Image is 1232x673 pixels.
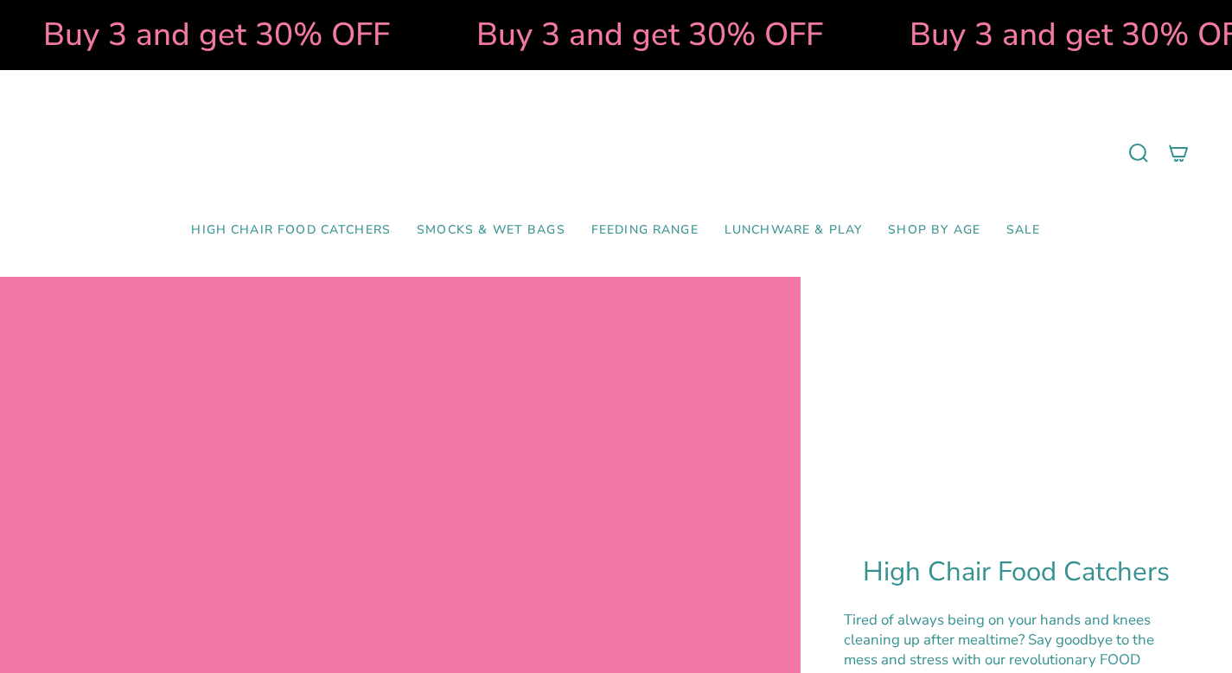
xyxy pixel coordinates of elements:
a: SALE [993,210,1054,251]
span: Feeding Range [591,223,699,238]
strong: Buy 3 and get 30% OFF [36,13,383,56]
h1: High Chair Food Catchers [844,556,1189,588]
span: Lunchware & Play [725,223,862,238]
a: Lunchware & Play [712,210,875,251]
a: Smocks & Wet Bags [404,210,578,251]
span: High Chair Food Catchers [191,223,391,238]
a: High Chair Food Catchers [178,210,404,251]
a: Feeding Range [578,210,712,251]
span: Shop by Age [888,223,980,238]
a: Mumma’s Little Helpers [467,96,765,210]
span: Smocks & Wet Bags [417,223,565,238]
span: SALE [1006,223,1041,238]
a: Shop by Age [875,210,993,251]
strong: Buy 3 and get 30% OFF [469,13,816,56]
